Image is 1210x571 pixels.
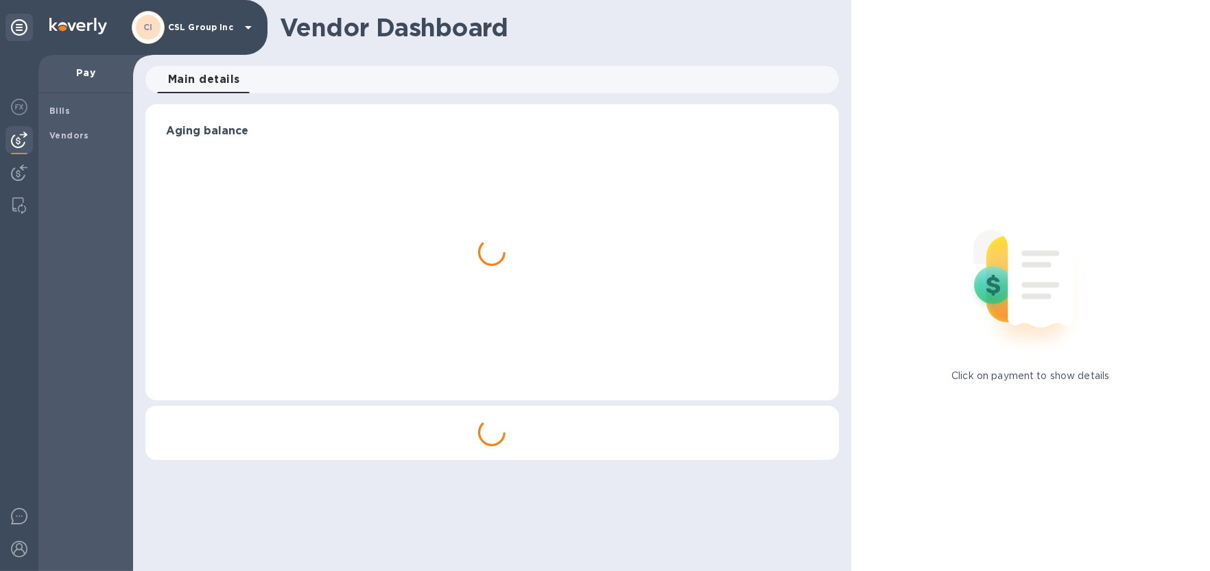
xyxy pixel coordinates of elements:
img: Foreign exchange [11,99,27,115]
b: Vendors [49,130,89,141]
div: Unpin categories [5,14,33,41]
h1: Vendor Dashboard [280,13,829,42]
b: CI [143,22,153,32]
b: Bills [49,106,70,116]
p: Click on payment to show details [951,369,1109,383]
p: CSL Group Inc [168,23,237,32]
span: Main details [168,70,240,89]
h3: Aging balance [166,125,818,138]
img: Logo [49,18,107,34]
p: Pay [49,66,122,80]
